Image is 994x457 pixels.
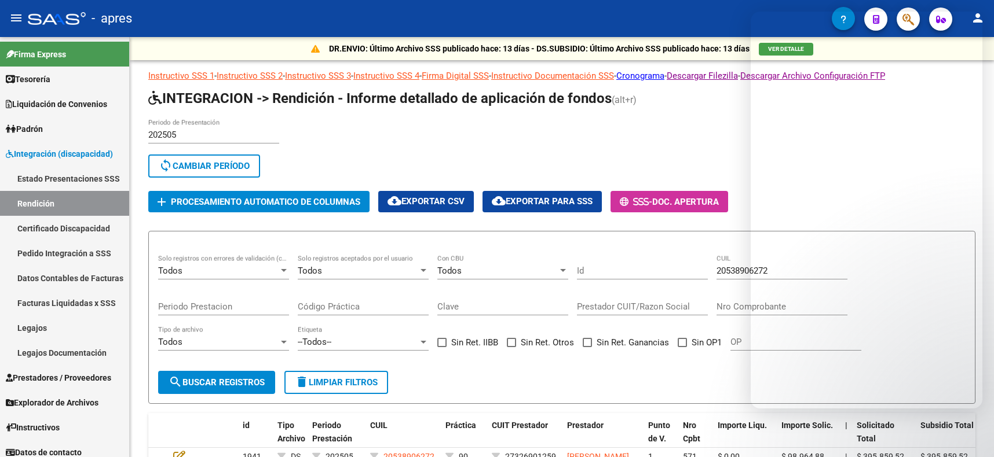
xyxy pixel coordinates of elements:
mat-icon: cloud_download [388,194,401,208]
span: Tipo Archivo [277,421,305,443]
span: Punto de V. [648,421,670,443]
mat-icon: add [155,195,169,209]
span: Subsidio Total [920,421,974,430]
span: Todos [437,266,462,276]
span: Buscar registros [169,377,265,388]
span: Liquidación de Convenios [6,98,107,110]
mat-icon: search [169,375,182,389]
span: Sin OP1 [692,336,722,349]
span: Explorador de Archivos [6,396,98,409]
span: (alt+r) [612,94,637,105]
span: CUIT Prestador [492,421,548,430]
span: Importe Solic. [781,421,833,430]
a: Instructivo SSS 4 [353,71,419,81]
mat-icon: menu [9,11,23,25]
span: Todos [158,266,182,276]
a: Instructivo Documentación SSS [491,71,614,81]
span: Procesamiento automatico de columnas [171,197,360,207]
span: - apres [92,6,132,31]
span: Sin Ret. Otros [521,336,574,349]
span: Sin Ret. IIBB [451,336,498,349]
a: Descargar Archivo Configuración FTP [740,71,885,81]
span: INTEGRACION -> Rendición - Informe detallado de aplicación de fondos [148,90,612,106]
a: Instructivo SSS 3 [285,71,351,81]
iframe: Intercom live chat [751,12,982,408]
button: Exportar para SSS [483,191,602,212]
span: Práctica [445,421,476,430]
span: | [845,421,847,430]
mat-icon: sync [159,159,173,172]
span: Periodo Prestación [312,421,352,443]
span: Solicitado Total [857,421,894,443]
span: Instructivos [6,421,60,434]
span: Nro Cpbt [683,421,700,443]
span: Todos [298,266,322,276]
a: Instructivo SSS 1 [148,71,214,81]
a: Cronograma [616,71,664,81]
button: Exportar CSV [378,191,474,212]
span: Tesorería [6,73,50,86]
span: Sin Ret. Ganancias [597,336,669,349]
button: Buscar registros [158,371,275,394]
span: CUIL [370,421,388,430]
span: Integración (discapacidad) [6,148,113,160]
span: Prestadores / Proveedores [6,371,111,384]
span: Doc. Apertura [652,197,719,207]
span: --Todos-- [298,337,331,347]
span: Prestador [567,421,604,430]
span: Exportar CSV [388,196,465,207]
a: Descargar Filezilla [667,71,738,81]
a: Instructivo SSS 2 [217,71,283,81]
iframe: Intercom live chat [955,418,982,445]
span: Todos [158,337,182,347]
button: Procesamiento automatico de columnas [148,191,370,212]
button: Cambiar Período [148,154,260,178]
span: Padrón [6,123,43,135]
span: Limpiar filtros [295,377,378,388]
span: Firma Express [6,48,66,61]
p: - - - - - - - - [148,69,975,82]
p: DR.ENVIO: Último Archivo SSS publicado hace: 13 días - DS.SUBSIDIO: Último Archivo SSS publicado ... [329,42,750,55]
mat-icon: delete [295,375,309,389]
a: Firma Digital SSS [422,71,489,81]
span: - [620,197,652,207]
span: Cambiar Período [159,161,250,171]
button: -Doc. Apertura [611,191,728,212]
span: id [243,421,250,430]
span: Exportar para SSS [492,196,593,207]
span: Importe Liqu. [718,421,767,430]
mat-icon: cloud_download [492,194,506,208]
button: Limpiar filtros [284,371,388,394]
